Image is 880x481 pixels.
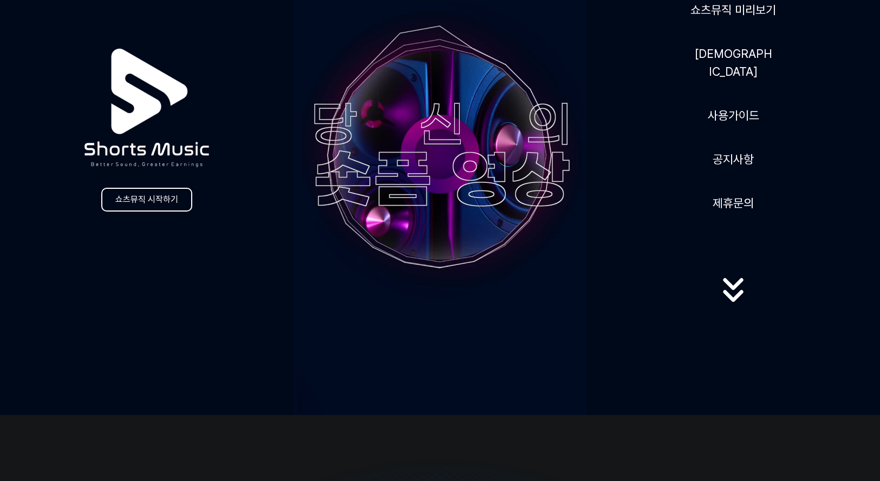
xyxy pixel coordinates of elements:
[708,146,758,173] a: 공지사항
[708,190,758,216] button: 제휴문의
[690,41,777,85] a: [DEMOGRAPHIC_DATA]
[703,102,764,129] a: 사용가이드
[101,188,192,212] a: 쇼츠뮤직 시작하기
[58,19,236,196] img: logo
